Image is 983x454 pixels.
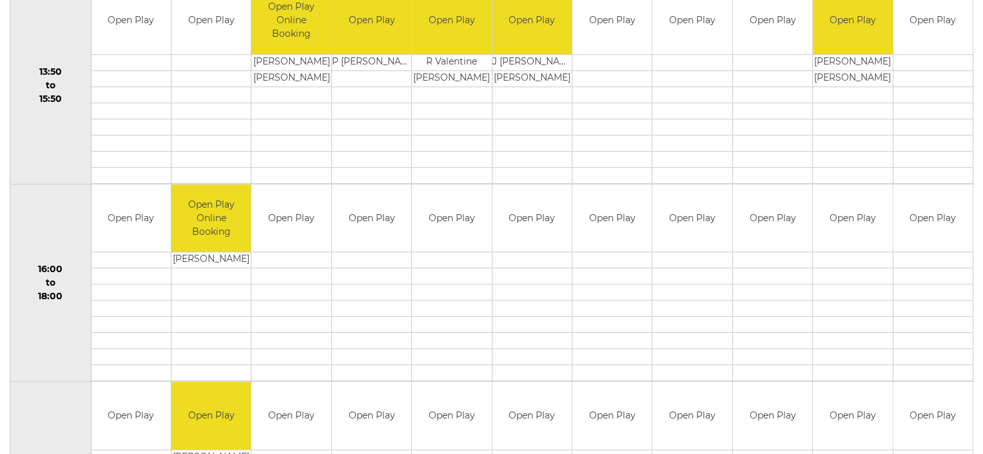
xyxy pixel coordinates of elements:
[813,54,892,70] td: [PERSON_NAME]
[251,70,331,86] td: [PERSON_NAME]
[92,382,171,449] td: Open Play
[332,54,411,70] td: P [PERSON_NAME]
[332,184,411,252] td: Open Play
[733,382,812,449] td: Open Play
[492,184,572,252] td: Open Play
[412,70,491,86] td: [PERSON_NAME]
[492,70,572,86] td: [PERSON_NAME]
[412,382,491,449] td: Open Play
[893,184,973,252] td: Open Play
[171,382,251,449] td: Open Play
[251,382,331,449] td: Open Play
[572,184,652,252] td: Open Play
[652,382,732,449] td: Open Play
[813,70,892,86] td: [PERSON_NAME]
[492,54,572,70] td: J [PERSON_NAME]
[10,184,92,382] td: 16:00 to 18:00
[412,54,491,70] td: R Valentine
[492,382,572,449] td: Open Play
[733,184,812,252] td: Open Play
[251,54,331,70] td: [PERSON_NAME]
[813,382,892,449] td: Open Play
[332,382,411,449] td: Open Play
[251,184,331,252] td: Open Play
[893,382,973,449] td: Open Play
[412,184,491,252] td: Open Play
[171,184,251,252] td: Open Play Online Booking
[92,184,171,252] td: Open Play
[572,382,652,449] td: Open Play
[652,184,732,252] td: Open Play
[171,252,251,268] td: [PERSON_NAME]
[813,184,892,252] td: Open Play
